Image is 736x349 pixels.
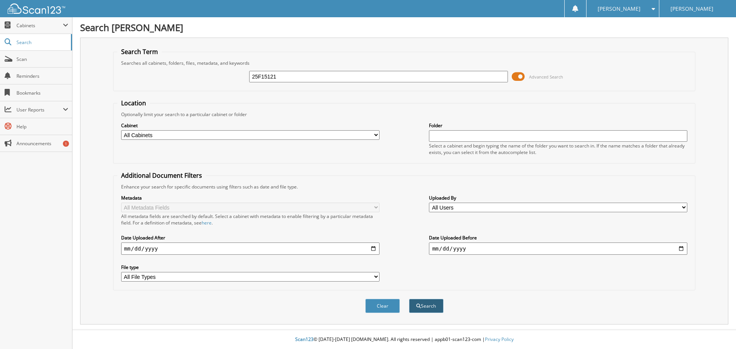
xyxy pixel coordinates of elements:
[80,21,728,34] h1: Search [PERSON_NAME]
[16,39,67,46] span: Search
[117,99,150,107] legend: Location
[429,234,687,241] label: Date Uploaded Before
[121,195,379,201] label: Metadata
[429,122,687,129] label: Folder
[598,7,641,11] span: [PERSON_NAME]
[529,74,563,80] span: Advanced Search
[429,195,687,201] label: Uploaded By
[409,299,444,313] button: Search
[117,184,692,190] div: Enhance your search for specific documents using filters such as date and file type.
[121,122,379,129] label: Cabinet
[121,264,379,270] label: File type
[16,22,63,29] span: Cabinets
[16,107,63,113] span: User Reports
[295,336,314,342] span: Scan123
[16,56,68,62] span: Scan
[117,171,206,180] legend: Additional Document Filters
[121,242,379,255] input: start
[117,60,692,66] div: Searches all cabinets, folders, files, metadata, and keywords
[121,213,379,226] div: All metadata fields are searched by default. Select a cabinet with metadata to enable filtering b...
[429,143,687,156] div: Select a cabinet and begin typing the name of the folder you want to search in. If the name match...
[63,141,69,147] div: 1
[485,336,514,342] a: Privacy Policy
[365,299,400,313] button: Clear
[117,48,162,56] legend: Search Term
[202,220,212,226] a: here
[117,111,692,118] div: Optionally limit your search to a particular cabinet or folder
[16,73,68,79] span: Reminders
[121,234,379,241] label: Date Uploaded After
[670,7,713,11] span: [PERSON_NAME]
[429,242,687,255] input: end
[16,123,68,130] span: Help
[8,3,65,14] img: scan123-logo-white.svg
[72,330,736,349] div: © [DATE]-[DATE] [DOMAIN_NAME]. All rights reserved | appb01-scan123-com |
[16,140,68,147] span: Announcements
[16,90,68,96] span: Bookmarks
